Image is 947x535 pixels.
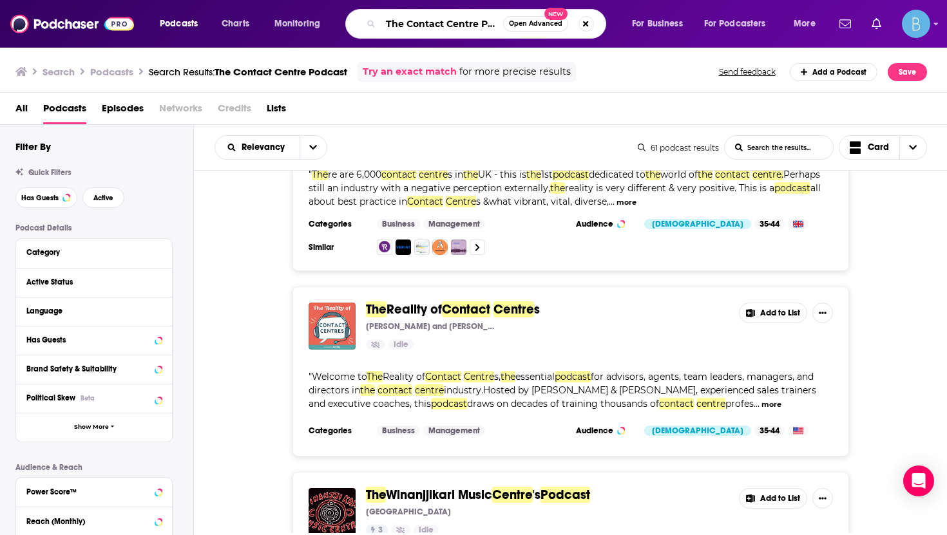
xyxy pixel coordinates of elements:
button: more [617,197,636,208]
div: Beta [81,394,95,402]
span: Open Advanced [509,21,562,27]
span: Political Skew [26,393,75,402]
button: Choose View [839,135,928,160]
span: Centre [493,301,534,317]
button: Add to List [739,488,807,509]
button: open menu [696,14,785,34]
div: 35-44 [754,219,785,229]
span: podcast [555,371,591,382]
a: Brand Safety & Suitability [26,361,162,377]
a: TheWinanjjikari MusicCentre'sPodcast [366,488,590,502]
button: Has Guests [26,332,162,348]
span: Has Guests [21,194,59,202]
span: for more precise results [459,64,571,79]
button: open menu [151,14,215,34]
button: more [761,399,781,410]
div: Open Intercom Messenger [903,465,934,496]
a: 3 [366,525,388,535]
span: Podcasts [43,98,86,124]
button: Political SkewBeta [26,390,162,406]
a: All [15,98,28,124]
span: Reality of [383,371,425,382]
span: Reality of [387,301,442,317]
h3: Search [43,66,75,78]
span: Quick Filters [28,168,71,177]
h3: Podcasts [90,66,133,78]
button: open menu [785,14,832,34]
span: " [309,169,821,207]
span: contact [659,398,694,409]
h2: Choose List sort [215,135,327,160]
img: WingsOfAcademy [432,239,448,255]
span: Contact [407,196,443,207]
span: 's [533,487,540,503]
div: Language [26,306,153,315]
span: s in [448,169,463,180]
button: Active Status [26,274,162,290]
button: Open AdvancedNew [503,16,568,32]
span: New [544,8,568,20]
p: Audience & Reach [15,463,173,472]
span: For Business [632,15,683,33]
a: Management [423,219,485,229]
span: Networks [159,98,202,124]
span: the [360,384,375,396]
span: profes [725,398,754,409]
span: essential [515,371,555,382]
span: s, [494,371,501,382]
span: contact [715,169,750,180]
a: Idle [414,525,439,535]
button: Send feedback [715,66,780,77]
span: Podcast [540,487,590,503]
h3: Similar [309,242,367,252]
a: Show notifications dropdown [834,13,856,35]
a: Episodes [102,98,144,124]
a: Search Results:The Contact Centre Podcast [149,66,347,78]
button: Active [82,187,124,208]
button: Show More Button [812,488,833,509]
a: Try an exact match [363,64,457,79]
span: centre [696,398,725,409]
div: Search podcasts, credits, & more... [358,9,618,39]
span: Charts [222,15,249,33]
input: Search podcasts, credits, & more... [381,14,503,34]
div: [DEMOGRAPHIC_DATA] [644,426,751,436]
span: centre [415,384,444,396]
a: Business [377,426,420,436]
span: the [646,169,660,180]
span: Winanjjikari Music [386,487,492,503]
button: open menu [623,14,699,34]
img: Podchaser - Follow, Share and Rate Podcasts [10,12,134,36]
span: dedicated to [589,169,646,180]
span: ... [609,196,615,207]
span: The [312,169,328,180]
span: Logged in as BLASTmedia [902,10,930,38]
span: The [366,487,386,503]
button: open menu [300,136,327,159]
button: Show profile menu [902,10,930,38]
span: the [501,371,515,382]
h3: Categories [309,426,367,436]
div: [DEMOGRAPHIC_DATA] [644,219,751,229]
div: 35-44 [754,426,785,436]
p: Podcast Details [15,223,173,232]
img: Tech Journeys [414,239,430,255]
button: open menu [215,143,300,152]
span: contact [381,169,416,180]
span: Active [93,194,113,202]
span: centre. [752,169,783,180]
img: I COULD DO THAT [451,239,466,255]
span: Centre [446,196,476,207]
button: Save [888,63,927,81]
img: Verint - In conversation with........ [396,239,411,255]
span: UK - this is [478,169,526,180]
button: Category [26,244,162,260]
span: podcast [553,169,589,180]
p: [PERSON_NAME] and [PERSON_NAME] [366,321,495,332]
button: Show More Button [812,303,833,323]
span: Credits [218,98,251,124]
